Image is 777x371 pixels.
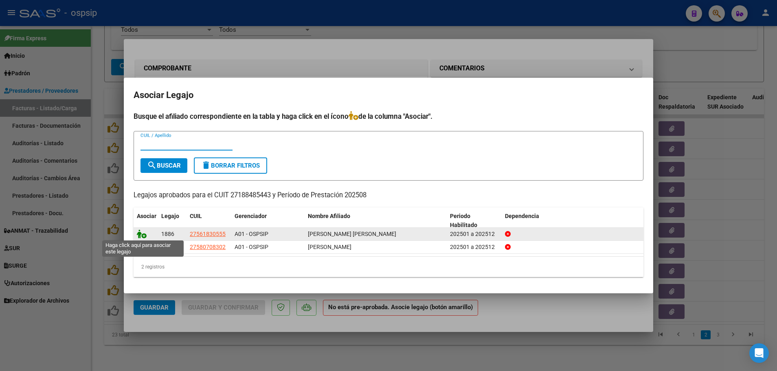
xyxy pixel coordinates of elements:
span: A01 - OSPSIP [235,244,268,250]
mat-icon: delete [201,160,211,170]
span: CUIL [190,213,202,219]
h4: Busque el afiliado correspondiente en la tabla y haga click en el ícono de la columna "Asociar". [134,111,643,122]
mat-icon: search [147,160,157,170]
span: NUÑEZ MAITE FRANCESCA [308,244,351,250]
button: Buscar [140,158,187,173]
datatable-header-cell: Asociar [134,207,158,234]
div: 2 registros [134,257,643,277]
datatable-header-cell: Dependencia [502,207,644,234]
h2: Asociar Legajo [134,87,643,103]
button: Borrar Filtros [194,157,267,174]
div: 202501 a 202512 [450,229,498,239]
datatable-header-cell: CUIL [187,207,231,234]
datatable-header-cell: Nombre Afiliado [305,207,447,234]
span: NUÑEZ TANIA SOFIA [308,231,396,237]
span: Buscar [147,162,181,169]
span: Nombre Afiliado [308,213,350,219]
span: Borrar Filtros [201,162,260,169]
span: 27580708302 [190,244,226,250]
span: Asociar [137,213,156,219]
span: 1890 [161,244,174,250]
span: Legajo [161,213,179,219]
p: Legajos aprobados para el CUIT 27188485443 y Período de Prestación 202508 [134,190,643,201]
span: 27561830555 [190,231,226,237]
div: Open Intercom Messenger [749,343,769,363]
datatable-header-cell: Legajo [158,207,187,234]
datatable-header-cell: Periodo Habilitado [447,207,502,234]
span: A01 - OSPSIP [235,231,268,237]
span: 1886 [161,231,174,237]
span: Dependencia [505,213,539,219]
span: Gerenciador [235,213,267,219]
datatable-header-cell: Gerenciador [231,207,305,234]
div: 202501 a 202512 [450,242,498,252]
span: Periodo Habilitado [450,213,477,229]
